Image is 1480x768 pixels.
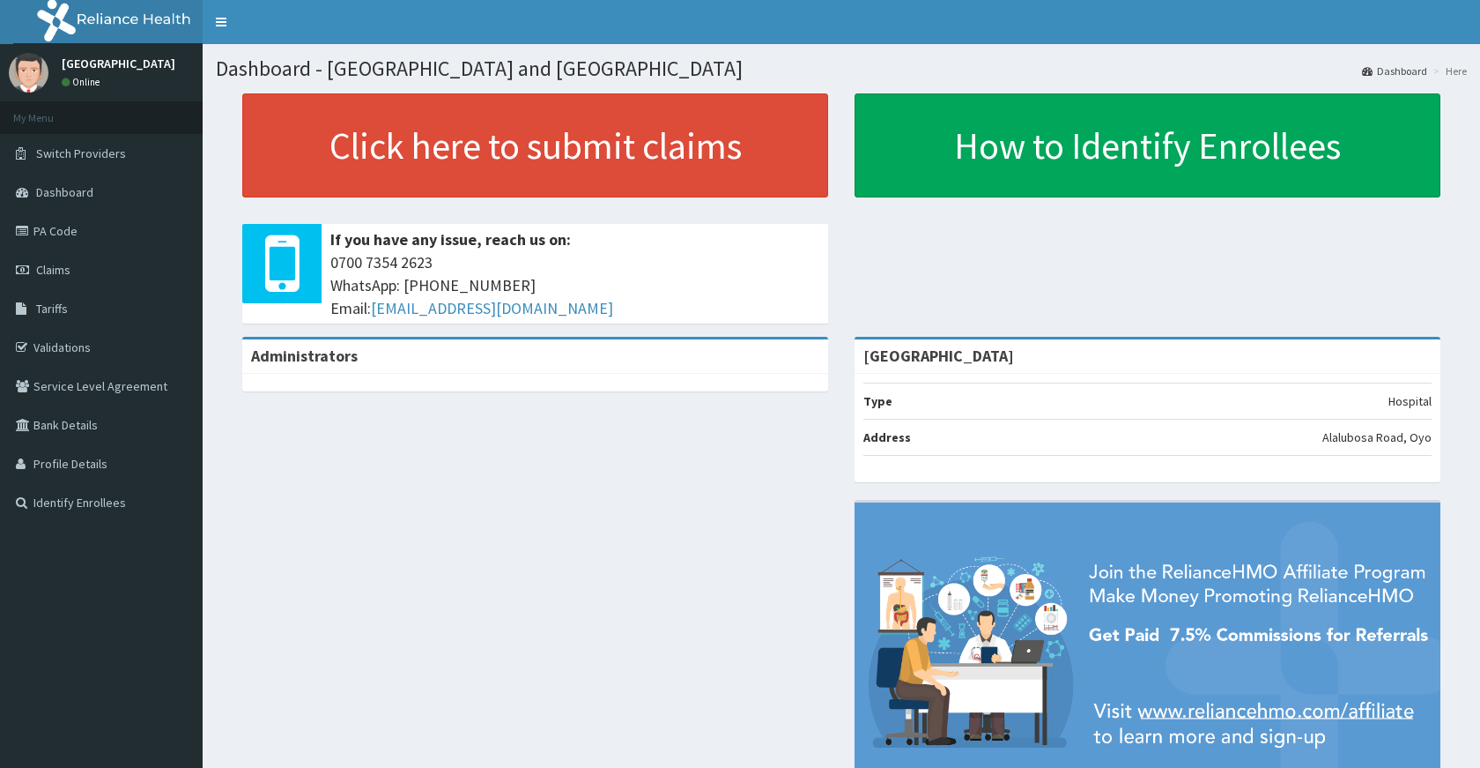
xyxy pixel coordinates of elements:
span: Claims [36,262,70,278]
li: Here [1429,63,1467,78]
a: Click here to submit claims [242,93,828,198]
span: 0700 7354 2623 WhatsApp: [PHONE_NUMBER] Email: [330,251,819,319]
b: Address [863,429,911,445]
b: If you have any issue, reach us on: [330,229,571,250]
a: [EMAIL_ADDRESS][DOMAIN_NAME] [371,298,613,318]
span: Dashboard [36,184,93,200]
strong: [GEOGRAPHIC_DATA] [863,346,1014,366]
a: Dashboard [1362,63,1427,78]
p: Hospital [1388,392,1432,410]
a: How to Identify Enrollees [855,93,1440,198]
span: Tariffs [36,301,68,317]
a: Online [62,76,104,88]
h1: Dashboard - [GEOGRAPHIC_DATA] and [GEOGRAPHIC_DATA] [216,57,1467,80]
b: Administrators [251,346,358,366]
p: Alalubosa Road, Oyo [1322,429,1432,446]
b: Type [863,393,892,409]
img: User Image [9,53,48,93]
span: Switch Providers [36,145,126,161]
p: [GEOGRAPHIC_DATA] [62,57,175,70]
